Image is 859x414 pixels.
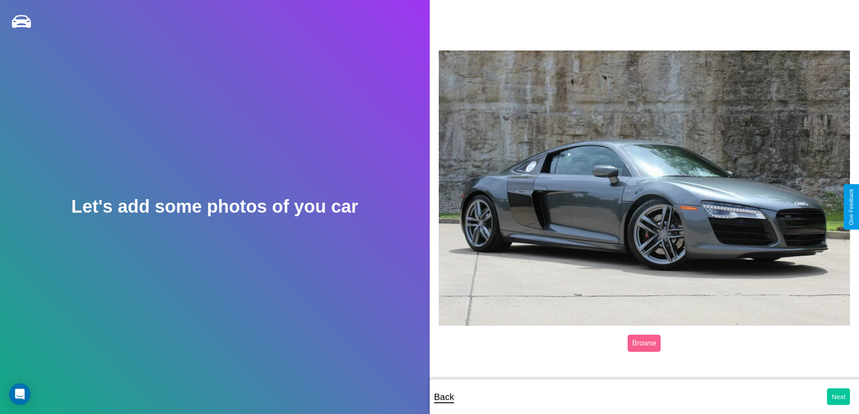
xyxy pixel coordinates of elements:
div: Give Feedback [848,189,854,225]
img: posted [439,50,850,326]
p: Back [434,389,454,405]
label: Browse [628,335,661,352]
button: Next [827,388,850,405]
h2: Let's add some photos of you car [71,196,358,217]
div: Open Intercom Messenger [9,383,31,405]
